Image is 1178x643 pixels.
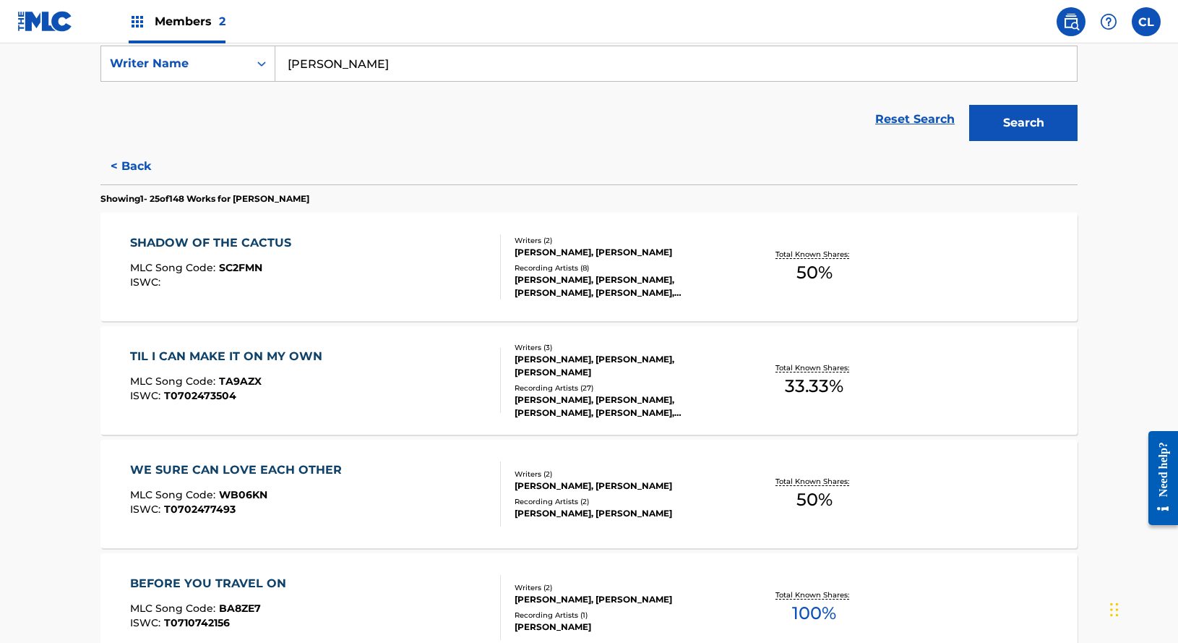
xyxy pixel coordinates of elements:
[129,13,146,30] img: Top Rightsholders
[515,393,733,420] div: [PERSON_NAME], [PERSON_NAME], [PERSON_NAME], [PERSON_NAME], [PERSON_NAME]
[515,621,733,634] div: [PERSON_NAME]
[1110,588,1119,631] div: Drag
[515,496,733,507] div: Recording Artists ( 2 )
[515,383,733,393] div: Recording Artists ( 27 )
[515,246,733,259] div: [PERSON_NAME], [PERSON_NAME]
[164,503,236,516] span: T0702477493
[130,234,298,252] div: SHADOW OF THE CACTUS
[1094,7,1123,36] div: Help
[17,11,73,32] img: MLC Logo
[130,276,164,289] span: ISWC :
[1100,13,1117,30] img: help
[775,589,853,600] p: Total Known Shares:
[1106,574,1178,643] iframe: Chat Widget
[515,610,733,621] div: Recording Artists ( 1 )
[792,600,836,626] span: 100 %
[785,373,843,399] span: 33.33 %
[100,440,1078,548] a: WE SURE CAN LOVE EACH OTHERMLC Song Code:WB06KNISWC:T0702477493Writers (2)[PERSON_NAME], [PERSON_...
[796,487,833,513] span: 50 %
[515,342,733,353] div: Writers ( 3 )
[515,469,733,480] div: Writers ( 2 )
[515,235,733,246] div: Writers ( 2 )
[775,249,853,260] p: Total Known Shares:
[100,148,187,184] button: < Back
[100,46,1078,148] form: Search Form
[100,326,1078,435] a: TIL I CAN MAKE IT ON MY OWNMLC Song Code:TA9AZXISWC:T0702473504Writers (3)[PERSON_NAME], [PERSON_...
[130,461,349,479] div: WE SURE CAN LOVE EACH OTHER
[515,593,733,606] div: [PERSON_NAME], [PERSON_NAME]
[130,503,164,516] span: ISWC :
[219,488,267,501] span: WB06KN
[130,348,330,365] div: TIL I CAN MAKE IT ON MY OWN
[164,616,230,629] span: T0710742156
[130,488,219,501] span: MLC Song Code :
[775,476,853,487] p: Total Known Shares:
[1062,13,1080,30] img: search
[100,192,309,205] p: Showing 1 - 25 of 148 Works for [PERSON_NAME]
[100,213,1078,321] a: SHADOW OF THE CACTUSMLC Song Code:SC2FMNISWC:Writers (2)[PERSON_NAME], [PERSON_NAME]Recording Art...
[775,362,853,373] p: Total Known Shares:
[515,582,733,593] div: Writers ( 2 )
[130,389,164,402] span: ISWC :
[130,261,219,274] span: MLC Song Code :
[969,105,1078,141] button: Search
[219,261,262,274] span: SC2FMN
[130,375,219,388] span: MLC Song Code :
[515,480,733,493] div: [PERSON_NAME], [PERSON_NAME]
[219,14,225,28] span: 2
[110,55,240,72] div: Writer Name
[155,13,225,30] span: Members
[1138,419,1178,538] iframe: Resource Center
[130,616,164,629] span: ISWC :
[796,260,833,286] span: 50 %
[219,375,262,388] span: TA9AZX
[130,575,293,592] div: BEFORE YOU TRAVEL ON
[515,273,733,299] div: [PERSON_NAME], [PERSON_NAME], [PERSON_NAME], [PERSON_NAME], [PERSON_NAME]
[130,602,219,615] span: MLC Song Code :
[868,103,962,135] a: Reset Search
[515,263,733,273] div: Recording Artists ( 8 )
[219,602,261,615] span: BA8ZE7
[1057,7,1085,36] a: Public Search
[164,389,236,402] span: T0702473504
[515,507,733,520] div: [PERSON_NAME], [PERSON_NAME]
[515,353,733,379] div: [PERSON_NAME], [PERSON_NAME], [PERSON_NAME]
[1132,7,1161,36] div: User Menu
